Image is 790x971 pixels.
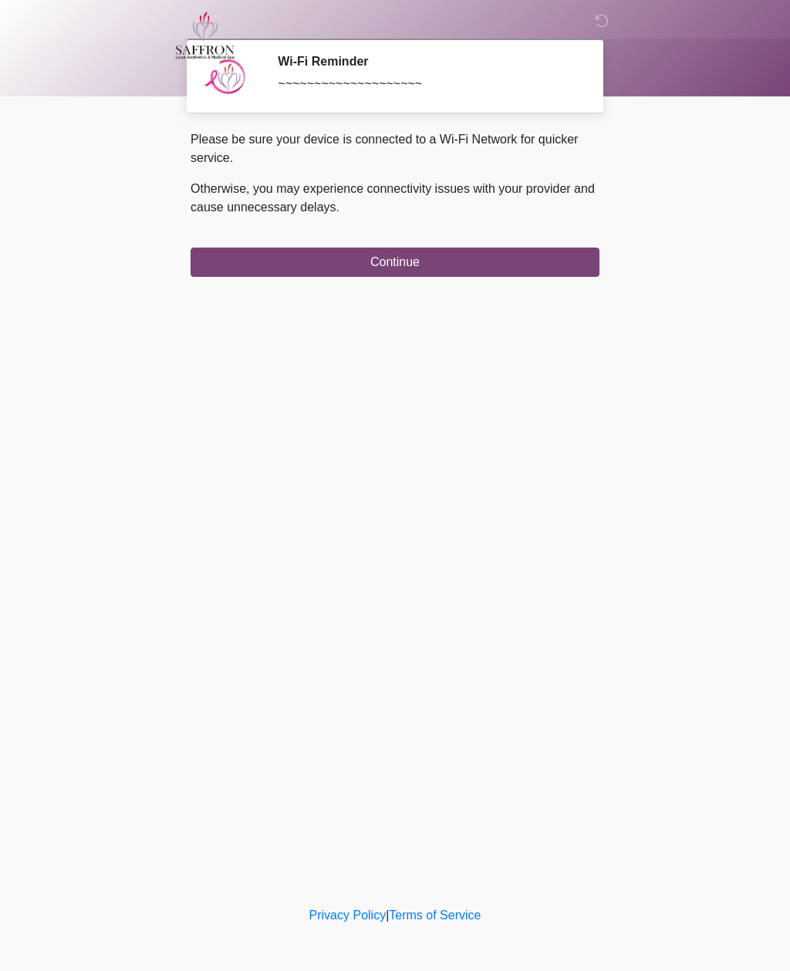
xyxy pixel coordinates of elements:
[336,201,339,214] span: .
[175,12,235,59] img: Saffron Laser Aesthetics and Medical Spa Logo
[191,130,599,167] p: Please be sure your device is connected to a Wi-Fi Network for quicker service.
[309,909,387,922] a: Privacy Policy
[191,248,599,277] button: Continue
[278,75,576,93] div: ~~~~~~~~~~~~~~~~~~~~
[389,909,481,922] a: Terms of Service
[191,180,599,217] p: Otherwise, you may experience connectivity issues with your provider and cause unnecessary delays
[202,54,248,100] img: Agent Avatar
[386,909,389,922] a: |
